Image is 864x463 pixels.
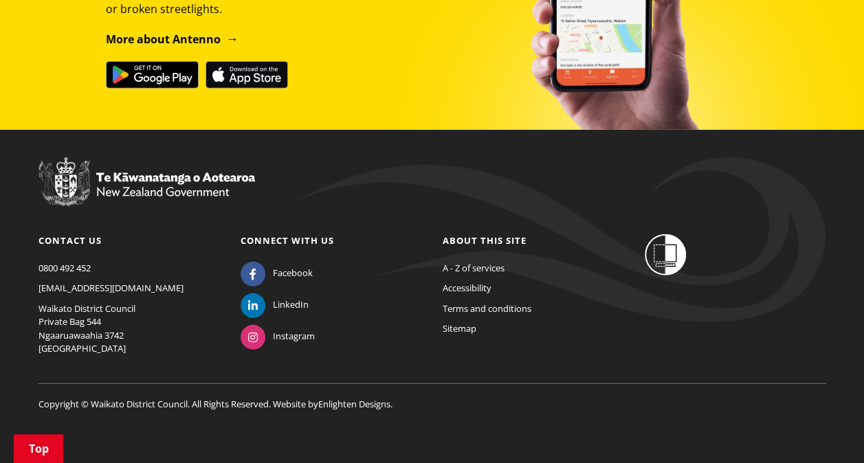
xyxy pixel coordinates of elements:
[443,282,491,294] a: Accessibility
[38,189,255,201] a: New Zealand Government
[106,32,239,47] a: More about Antenno
[273,330,315,343] span: Instagram
[273,298,309,312] span: LinkedIn
[241,298,309,310] a: LinkedIn
[38,234,102,247] a: Contact us
[443,262,505,274] a: A - Z of services
[38,262,91,274] a: 0800 492 452
[645,234,686,275] img: Shielded
[443,234,527,247] a: About this site
[14,434,63,463] a: Top
[241,267,313,279] a: Facebook
[241,330,315,342] a: Instagram
[241,234,334,247] a: Connect with us
[38,157,255,207] img: New Zealand Government
[318,398,390,410] a: Enlighten Designs
[38,302,220,356] p: Waikato District Council Private Bag 544 Ngaaruawaahia 3742 [GEOGRAPHIC_DATA]
[106,61,199,89] img: Get it on Google Play
[443,302,531,315] a: Terms and conditions
[206,61,288,89] img: Download on the App Store
[801,405,850,455] iframe: Messenger Launcher
[273,267,313,280] span: Facebook
[38,282,184,294] a: [EMAIL_ADDRESS][DOMAIN_NAME]
[443,322,476,335] a: Sitemap
[38,383,826,411] p: Copyright © Waikato District Council. All Rights Reserved. Website by .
